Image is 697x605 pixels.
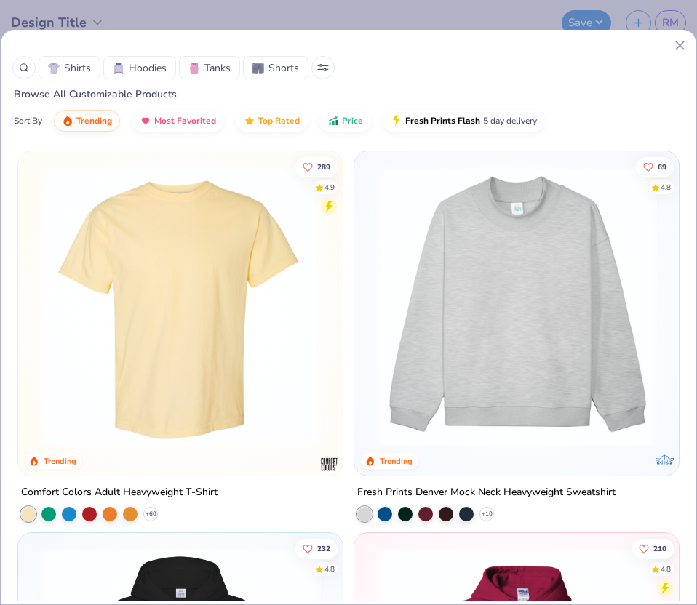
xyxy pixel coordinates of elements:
[1,87,177,101] span: Browse All Customizable Products
[653,545,666,553] span: 210
[132,110,224,132] button: Most Favorited
[39,56,100,79] button: ShirtsShirts
[21,484,218,502] div: Comfort Colors Adult Heavyweight T-Shirt
[658,164,666,171] span: 69
[324,183,335,193] div: 4.9
[632,539,674,559] button: Like
[113,63,124,74] img: Hoodies
[328,166,624,446] img: e55d29c3-c55d-459c-bfd9-9b1c499ab3c6
[383,110,545,132] button: Fresh Prints Flash5 day delivery
[661,564,671,575] div: 4.8
[54,110,120,132] button: Trending
[319,110,371,132] button: Price
[357,484,616,502] div: Fresh Prints Denver Mock Neck Heavyweight Sweatshirt
[62,115,73,127] img: trending.gif
[268,60,299,76] span: Shorts
[129,60,167,76] span: Hoodies
[369,166,664,446] img: f5d85501-0dbb-4ee4-b115-c08fa3845d83
[140,115,151,127] img: most_fav.gif
[146,510,156,518] span: + 60
[204,60,231,76] span: Tanks
[295,539,338,559] button: Like
[179,56,240,79] button: TanksTanks
[324,564,335,575] div: 4.8
[252,63,264,74] img: Shorts
[405,115,480,127] span: Fresh Prints Flash
[236,110,308,132] button: Top Rated
[317,164,330,171] span: 289
[342,115,363,127] span: Price
[661,183,671,193] div: 4.8
[320,455,338,473] img: Comfort Colors logo
[482,510,493,518] span: + 10
[33,166,328,446] img: 029b8af0-80e6-406f-9fdc-fdf898547912
[76,115,112,127] span: Trending
[103,56,176,79] button: HoodiesHoodies
[483,113,537,129] span: 5 day delivery
[391,115,402,127] img: flash.gif
[154,115,216,127] span: Most Favorited
[243,56,308,79] button: ShortsShorts
[317,545,330,553] span: 232
[48,63,60,74] img: Shirts
[311,56,335,79] button: Sort Popup Button
[14,114,42,127] div: Sort By
[64,60,91,76] span: Shirts
[295,157,338,177] button: Like
[188,63,200,74] img: Tanks
[636,157,674,177] button: Like
[258,115,300,127] span: Top Rated
[244,115,255,127] img: TopRated.gif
